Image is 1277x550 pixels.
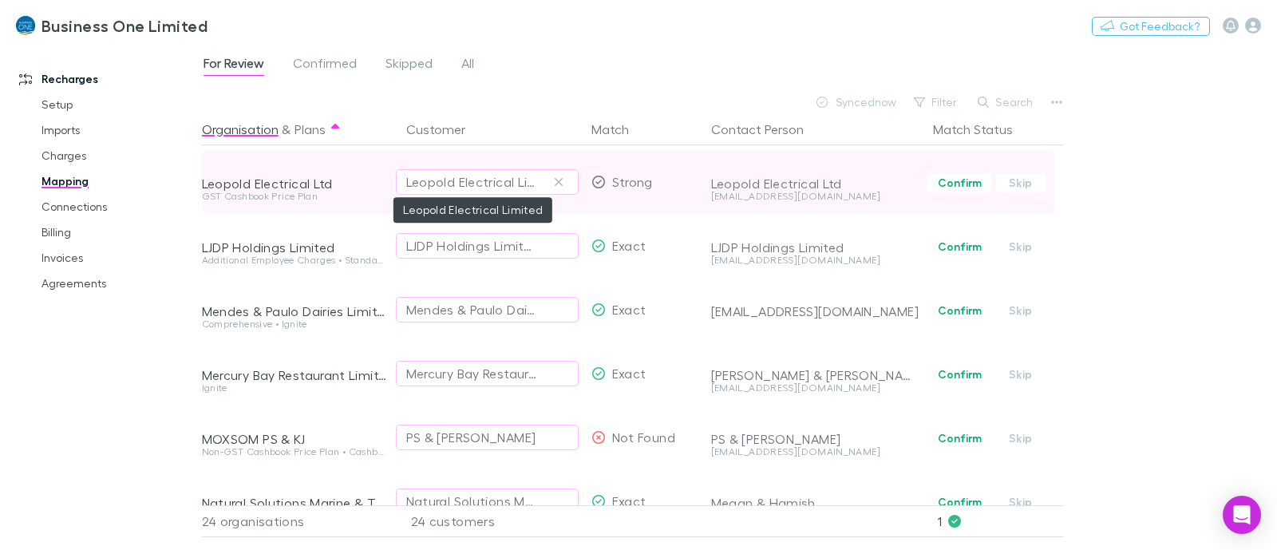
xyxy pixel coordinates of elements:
button: Confirm [927,237,992,256]
button: Skip [995,237,1046,256]
div: Additional Employee Charges • Standard + Payroll + Expenses [202,255,387,265]
div: Natural Solutions Marine & Terrestrial Ecologists Limited [406,492,536,511]
img: Business One Limited's Logo [16,16,35,35]
span: Exact [612,366,646,381]
a: Connections [26,194,214,220]
span: Strong [612,174,653,189]
button: Confirm [927,493,992,512]
div: Megan & Hamish [711,495,920,511]
button: Plans [295,113,326,145]
a: Invoices [26,245,214,271]
button: Skip [995,429,1046,448]
a: Charges [26,143,214,168]
span: All [461,55,474,76]
button: Natural Solutions Marine & Terrestrial Ecologists Limited [396,489,579,514]
div: Natural Solutions Marine & Terrestrial Ecologists Limited [202,495,387,511]
div: [EMAIL_ADDRESS][DOMAIN_NAME] [711,255,920,265]
div: LJDP Holdings Limited [406,236,536,255]
button: Match [591,113,648,145]
a: Billing [26,220,214,245]
span: Not Found [612,429,675,445]
div: Mendes & Paulo Dairies Limited [406,300,536,319]
a: Agreements [26,271,214,296]
a: Recharges [3,66,214,92]
span: Synced [836,95,875,109]
button: Confirm [927,429,992,448]
span: Skipped [385,55,433,76]
div: LJDP Holdings Limited [202,239,387,255]
a: Business One Limited [6,6,217,45]
button: Skip [995,173,1046,192]
button: Filter [906,93,967,112]
button: Confirm [927,301,992,320]
div: Mercury Bay Restaurant Limited [202,367,387,383]
button: Skip [995,301,1046,320]
button: Skip [995,493,1046,512]
div: [EMAIL_ADDRESS][DOMAIN_NAME] [711,192,920,201]
div: 24 organisations [202,505,393,537]
button: LJDP Holdings Limited [396,233,579,259]
div: LJDP Holdings Limited [711,239,920,255]
div: 24 customers [393,505,585,537]
h3: Business One Limited [42,16,208,35]
a: Setup [26,92,214,117]
button: Got Feedback? [1092,17,1210,36]
button: Confirm [927,365,992,384]
div: [PERSON_NAME] & [PERSON_NAME] [711,367,920,383]
button: Customer [406,113,484,145]
div: Non-GST Cashbook Price Plan • Cashbook (Non-GST) Price Plan [202,447,387,457]
div: Leopold Electrical Limited [406,172,536,192]
div: [EMAIL_ADDRESS][DOMAIN_NAME] [711,447,920,457]
button: Mercury Bay Restaurant Limited [396,361,579,386]
a: Imports [26,117,214,143]
span: For Review [204,55,264,76]
button: Confirm [927,173,992,192]
div: GST Cashbook Price Plan [202,192,387,201]
button: PS & [PERSON_NAME] [396,425,579,450]
button: Skip [995,365,1046,384]
button: Match Status [933,113,1032,145]
div: Mercury Bay Restaurant Limited [406,364,536,383]
button: Contact Person [711,113,823,145]
span: Exact [612,302,646,317]
div: Open Intercom Messenger [1223,496,1261,534]
div: PS & [PERSON_NAME] [711,431,920,447]
button: Mendes & Paulo Dairies Limited [396,297,579,322]
div: [EMAIL_ADDRESS][DOMAIN_NAME] [711,383,920,393]
button: Organisation [202,113,279,145]
div: Ignite [202,383,387,393]
span: Confirmed [293,55,357,76]
div: PS & [PERSON_NAME] [406,428,536,447]
button: Search [970,93,1042,112]
div: [EMAIL_ADDRESS][DOMAIN_NAME] [711,303,920,319]
div: Mendes & Paulo Dairies Limited [202,303,387,319]
div: Leopold Electrical Ltd [711,176,920,192]
div: Leopold Electrical Ltd [202,176,387,192]
div: Comprehensive • Ignite [202,319,387,329]
a: Mapping [26,168,214,194]
div: MOXSOM PS & KJ [202,431,387,447]
p: 1 [938,506,1064,536]
span: Exact [612,493,646,508]
div: now [815,91,906,113]
div: & [202,113,387,145]
span: Exact [612,238,646,253]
